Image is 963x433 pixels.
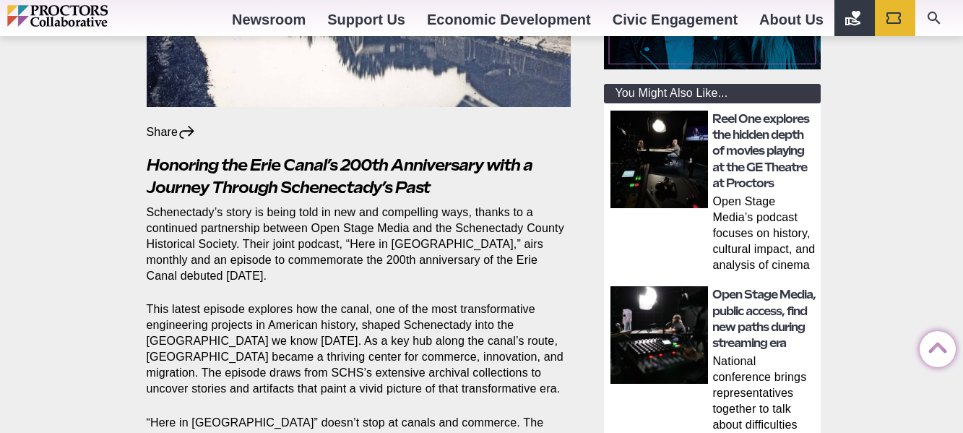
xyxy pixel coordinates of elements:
[147,301,571,397] p: This latest episode explores how the canal, one of the most transformative engineering projects i...
[920,332,949,361] a: Back to Top
[147,205,571,284] p: Schenectady’s story is being told in new and compelling ways, thanks to a continued partnership b...
[712,288,816,350] a: Open Stage Media, public access, find new paths during streaming era
[147,124,197,140] div: Share
[610,286,708,384] img: thumbnail: Open Stage Media, public access, find new paths during streaming era
[610,111,708,208] img: thumbnail: Reel One explores the hidden depth of movies playing at the GE Theatre at Proctors
[7,5,170,27] img: Proctors logo
[712,112,809,191] a: Reel One explores the hidden depth of movies playing at the GE Theatre at Proctors
[712,194,816,276] p: Open Stage Media’s podcast focuses on history, cultural impact, and analysis of cinema featuring ...
[147,155,532,197] em: Honoring the Erie Canal’s 200th Anniversary with a Journey Through Schenectady’s Past
[604,84,821,103] div: You Might Also Like...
